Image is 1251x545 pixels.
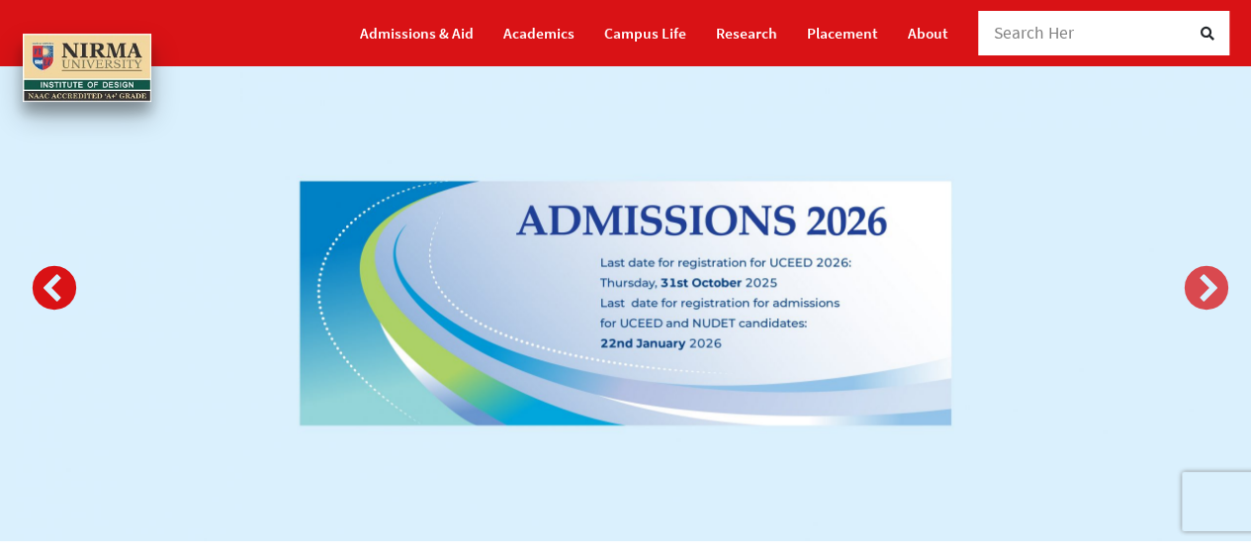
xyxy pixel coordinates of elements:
a: Research [716,16,777,50]
a: About [908,16,948,50]
button: Next [1182,265,1221,305]
a: Admissions & Aid [360,16,474,50]
a: Placement [807,16,878,50]
img: main_logo [23,34,151,102]
a: Academics [503,16,575,50]
button: Previous [30,265,69,305]
span: Search Her [994,22,1075,44]
a: Campus Life [604,16,686,50]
